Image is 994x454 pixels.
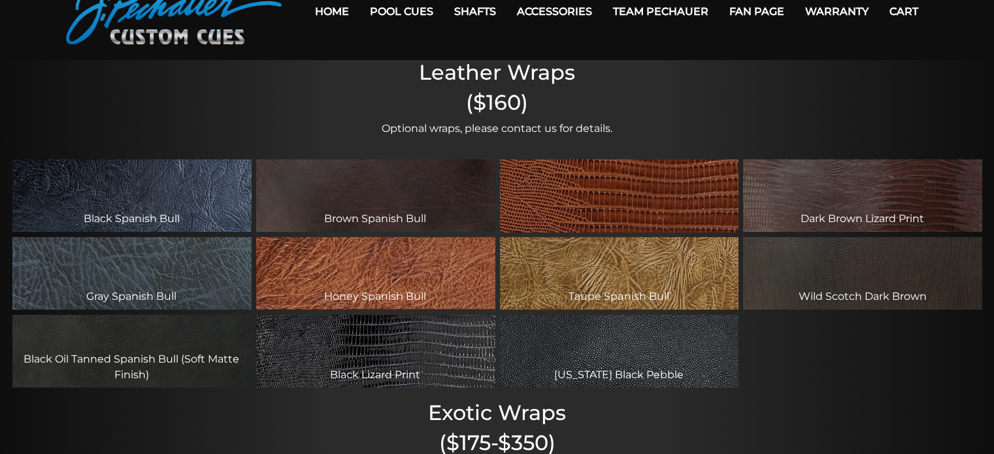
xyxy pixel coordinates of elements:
[12,237,251,310] div: Gray Spanish Bull
[12,159,251,232] div: Black Spanish Bull
[743,159,982,232] div: Dark Brown Lizard Print
[256,159,495,232] div: Brown Spanish Bull
[256,315,495,387] div: Black Lizard Print
[256,237,495,310] div: Honey Spanish Bull
[12,315,251,387] div: Black Oil Tanned Spanish Bull (Soft Matte Finish)
[500,237,738,310] div: Taupe Spanish Bull
[500,315,738,387] div: [US_STATE] Black Pebble
[500,159,738,232] div: Cognac Lizard Print
[743,237,982,310] div: Wild Scotch Dark Brown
